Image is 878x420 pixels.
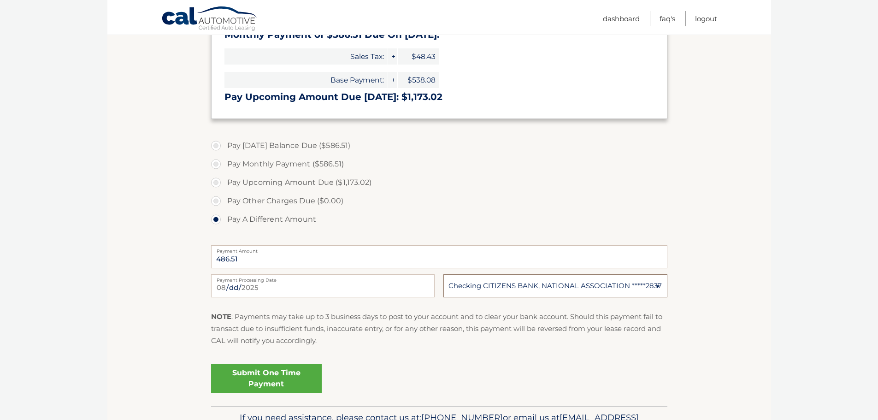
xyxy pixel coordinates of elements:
label: Pay [DATE] Balance Due ($586.51) [211,136,667,155]
span: Base Payment: [224,72,388,88]
label: Pay Upcoming Amount Due ($1,173.02) [211,173,667,192]
p: : Payments may take up to 3 business days to post to your account and to clear your bank account.... [211,311,667,347]
label: Pay Monthly Payment ($586.51) [211,155,667,173]
span: Sales Tax: [224,48,388,65]
a: Logout [695,11,717,26]
input: Payment Date [211,274,435,297]
h3: Pay Upcoming Amount Due [DATE]: $1,173.02 [224,91,654,103]
input: Payment Amount [211,245,667,268]
label: Payment Amount [211,245,667,253]
a: Submit One Time Payment [211,364,322,393]
label: Payment Processing Date [211,274,435,282]
a: FAQ's [660,11,675,26]
span: $538.08 [398,72,439,88]
span: + [388,48,397,65]
label: Pay Other Charges Due ($0.00) [211,192,667,210]
span: + [388,72,397,88]
a: Cal Automotive [161,6,258,33]
span: $48.43 [398,48,439,65]
strong: NOTE [211,312,231,321]
a: Dashboard [603,11,640,26]
label: Pay A Different Amount [211,210,667,229]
